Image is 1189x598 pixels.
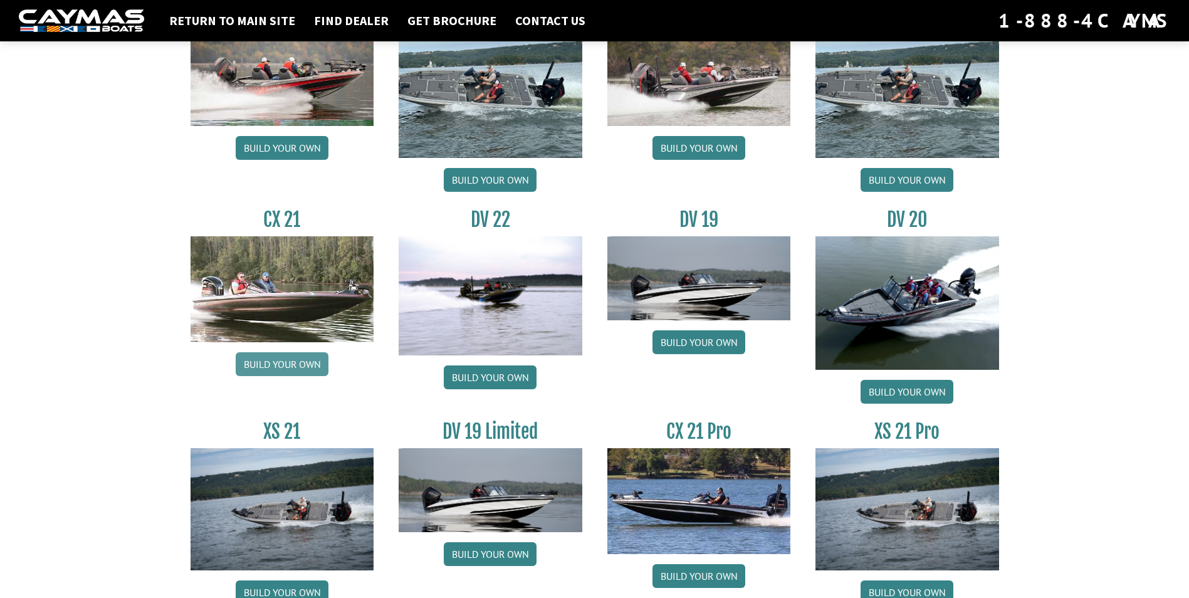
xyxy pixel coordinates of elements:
[191,448,374,570] img: XS_21_thumbnail.jpg
[815,420,999,443] h3: XS 21 Pro
[652,330,745,354] a: Build your own
[861,168,953,192] a: Build your own
[191,21,374,126] img: CX-20_thumbnail.jpg
[191,208,374,231] h3: CX 21
[399,208,582,231] h3: DV 22
[607,21,791,126] img: CX-20Pro_thumbnail.jpg
[191,236,374,342] img: CX21_thumb.jpg
[163,13,301,29] a: Return to main site
[308,13,395,29] a: Find Dealer
[815,448,999,570] img: XS_21_thumbnail.jpg
[815,236,999,370] img: DV_20_from_website_for_caymas_connect.png
[652,564,745,588] a: Build your own
[191,420,374,443] h3: XS 21
[607,236,791,320] img: dv-19-ban_from_website_for_caymas_connect.png
[815,208,999,231] h3: DV 20
[607,208,791,231] h3: DV 19
[861,380,953,404] a: Build your own
[401,13,503,29] a: Get Brochure
[444,542,537,566] a: Build your own
[399,21,582,158] img: XS_20_resized.jpg
[236,352,328,376] a: Build your own
[815,21,999,158] img: XS_20_resized.jpg
[19,9,144,33] img: white-logo-c9c8dbefe5ff5ceceb0f0178aa75bf4bb51f6bca0971e226c86eb53dfe498488.png
[399,420,582,443] h3: DV 19 Limited
[509,13,592,29] a: Contact Us
[399,448,582,532] img: dv-19-ban_from_website_for_caymas_connect.png
[998,7,1170,34] div: 1-888-4CAYMAS
[607,448,791,553] img: CX-21Pro_thumbnail.jpg
[444,168,537,192] a: Build your own
[444,365,537,389] a: Build your own
[236,136,328,160] a: Build your own
[399,236,582,355] img: DV22_original_motor_cropped_for_caymas_connect.jpg
[652,136,745,160] a: Build your own
[607,420,791,443] h3: CX 21 Pro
